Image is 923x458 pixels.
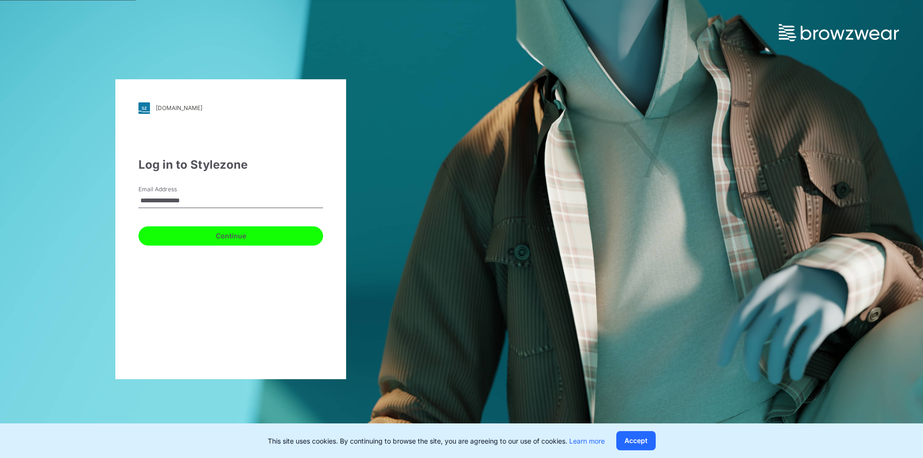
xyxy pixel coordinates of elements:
[138,102,150,114] img: svg+xml;base64,PHN2ZyB3aWR0aD0iMjgiIGhlaWdodD0iMjgiIHZpZXdCb3g9IjAgMCAyOCAyOCIgZmlsbD0ibm9uZSIgeG...
[138,185,206,194] label: Email Address
[569,437,605,445] a: Learn more
[138,102,323,114] a: [DOMAIN_NAME]
[779,24,899,41] img: browzwear-logo.73288ffb.svg
[156,104,202,111] div: [DOMAIN_NAME]
[138,226,323,246] button: Continue
[616,431,656,450] button: Accept
[138,156,323,173] div: Log in to Stylezone
[268,436,605,446] p: This site uses cookies. By continuing to browse the site, you are agreeing to our use of cookies.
